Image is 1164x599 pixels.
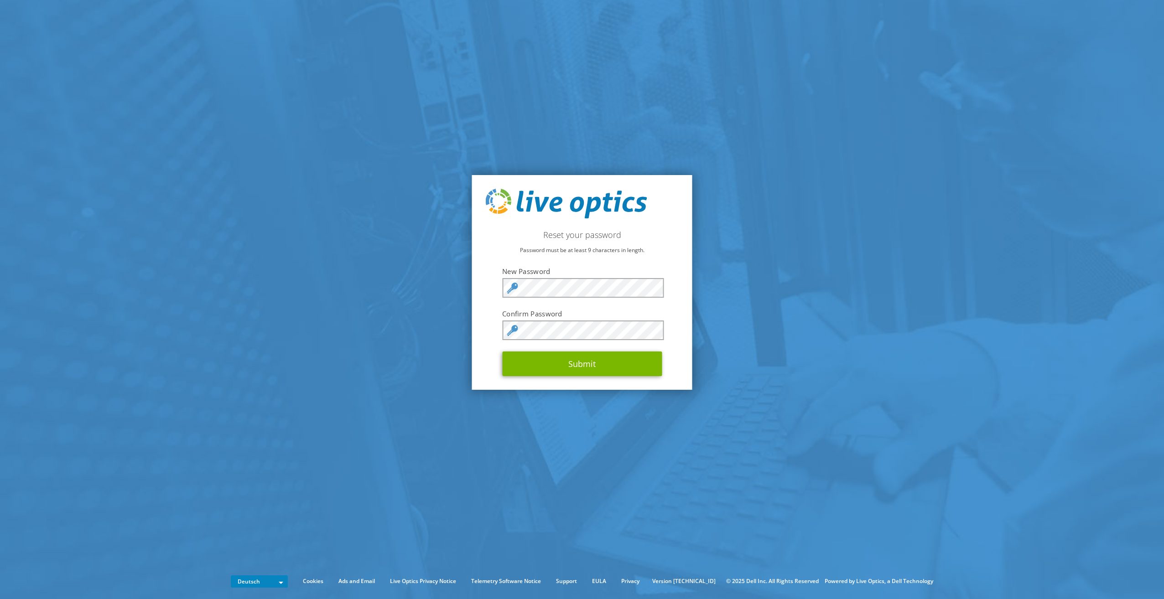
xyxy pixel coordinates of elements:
[486,189,647,219] img: live_optics_svg.svg
[585,576,613,586] a: EULA
[486,245,679,255] p: Password must be at least 9 characters in length.
[383,576,463,586] a: Live Optics Privacy Notice
[722,576,823,586] li: © 2025 Dell Inc. All Rights Reserved
[502,267,662,276] label: New Password
[502,309,662,318] label: Confirm Password
[614,576,646,586] a: Privacy
[648,576,720,586] li: Version [TECHNICAL_ID]
[332,576,382,586] a: Ads and Email
[464,576,548,586] a: Telemetry Software Notice
[486,230,679,240] h2: Reset your password
[549,576,584,586] a: Support
[296,576,330,586] a: Cookies
[502,351,662,376] button: Submit
[825,576,933,586] li: Powered by Live Optics, a Dell Technology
